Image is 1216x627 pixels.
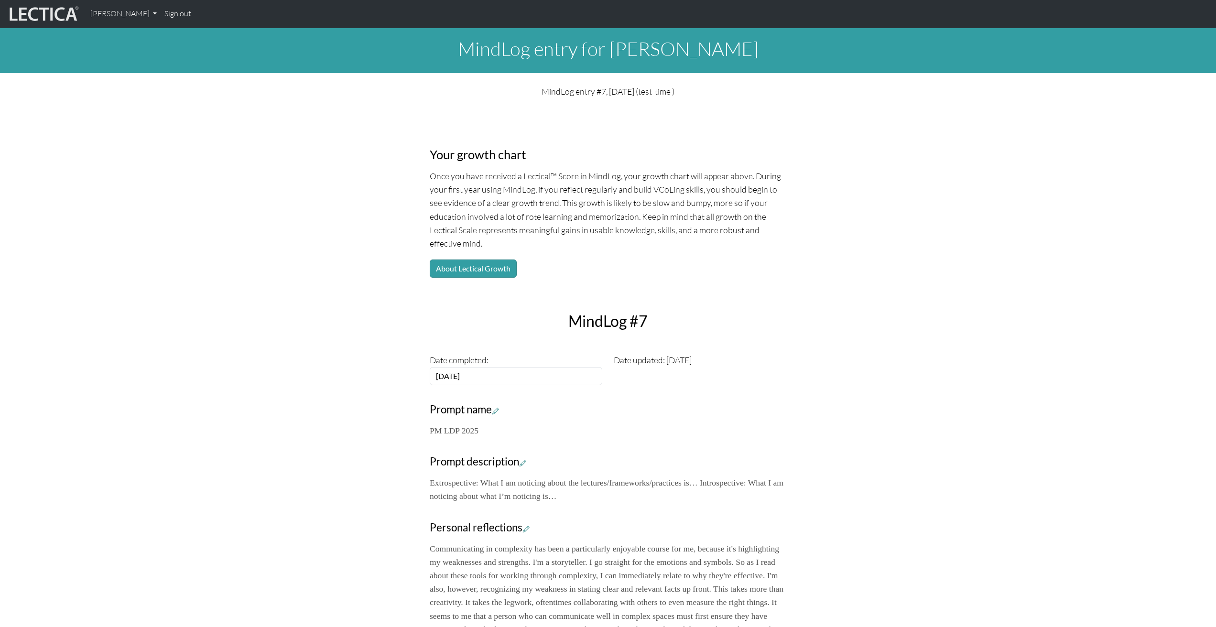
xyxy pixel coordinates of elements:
h3: Personal reflections [430,521,786,534]
img: lecticalive [7,5,79,23]
a: Sign out [161,4,195,24]
p: Extrospective: What I am noticing about the lectures/frameworks/practices is… Introspective: What... [430,476,786,503]
h3: Prompt description [430,455,786,468]
a: [PERSON_NAME] [87,4,161,24]
div: Date updated: [DATE] [608,353,792,385]
p: MindLog entry #7, [DATE] (test-time ) [430,85,786,98]
p: Once you have received a Lectical™ Score in MindLog, your growth chart will appear above. During ... [430,169,786,250]
button: About Lectical Growth [430,259,517,278]
p: PM LDP 2025 [430,424,786,437]
label: Date completed: [430,353,489,367]
h3: Prompt name [430,403,786,416]
h2: MindLog #7 [424,312,792,330]
h3: Your growth chart [430,147,786,162]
